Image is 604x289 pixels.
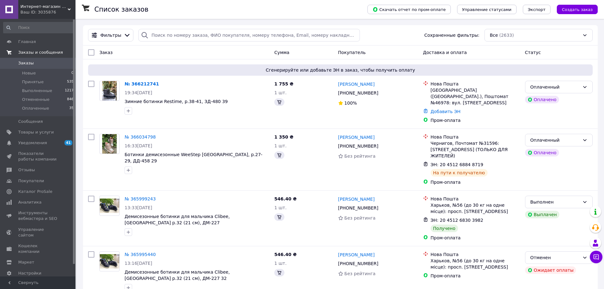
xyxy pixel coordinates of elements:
span: Инструменты вебмастера и SEO [18,210,58,221]
span: Показатели работы компании [18,151,58,162]
a: [PERSON_NAME] [338,196,375,202]
div: Пром-оплата [431,235,520,241]
a: № 365995440 [125,252,156,257]
span: Заказы и сообщения [18,50,63,55]
div: Харьков, №56 (до 30 кг на одне місце): просп. [STREET_ADDRESS] [431,258,520,270]
a: Ботинки демисезонные WeeStep [GEOGRAPHIC_DATA], р.27-29, ДД-458 29 [125,152,262,163]
span: Сохраненные фильтры: [424,32,479,38]
span: 0 [71,70,74,76]
input: Поиск [3,22,74,33]
span: Заказ [99,50,113,55]
span: Управление сайтом [18,227,58,238]
div: Ожидает оплаты [525,266,576,274]
a: Демисезонные ботинки для мальчика Clibee,[GEOGRAPHIC_DATA] р.32 (21 см), ДМ-227 [125,214,230,225]
div: Нова Пошта [431,134,520,140]
span: Без рейтинга [344,271,376,276]
span: Все [490,32,498,38]
div: Пром-оплата [431,179,520,185]
div: Отменен [530,254,580,261]
button: Управление статусами [457,5,517,14]
span: Товары и услуги [18,129,54,135]
span: Без рейтинга [344,154,376,159]
a: Фото товару [99,196,120,216]
input: Поиск по номеру заказа, ФИО покупателя, номеру телефона, Email, номеру накладной [138,29,360,41]
a: Фото товару [99,134,120,154]
span: Скачать отчет по пром-оплате [372,7,446,12]
span: 1 350 ₴ [274,134,294,139]
span: Сообщения [18,119,43,124]
div: [PHONE_NUMBER] [337,259,380,268]
span: Принятые [22,79,44,85]
span: 1217 [65,88,74,94]
div: Нова Пошта [431,251,520,258]
span: Интернет-магазин "BabyShoes" [20,4,68,9]
a: Демисезонные ботинки для мальчика Clibee,[GEOGRAPHIC_DATA] р.32 (21 см), ДМ-227 32 [125,270,230,281]
img: Фото товару [102,134,117,154]
a: Зимние ботинки Restime, р.38-41, ЗД-480 39 [125,99,228,104]
span: Кошелек компании [18,243,58,254]
span: 13:33[DATE] [125,205,152,210]
span: Без рейтинга [344,215,376,221]
span: 546.40 ₴ [274,252,297,257]
span: Покупатели [18,178,44,184]
span: 13:16[DATE] [125,261,152,266]
span: Отзывы [18,167,35,173]
span: 1 шт. [274,261,287,266]
a: [PERSON_NAME] [338,81,375,87]
img: Фото товару [100,254,119,269]
span: 546.40 ₴ [274,196,297,201]
span: Новые [22,70,36,76]
img: Фото товару [100,199,119,213]
span: 1 755 ₴ [274,81,294,86]
span: 19:34[DATE] [125,90,152,95]
a: № 366212741 [125,81,159,86]
div: Нова Пошта [431,81,520,87]
div: Оплаченный [530,84,580,90]
span: Маркет [18,259,34,265]
span: 16:33[DATE] [125,143,152,148]
div: Оплачено [525,149,559,156]
span: Управление статусами [462,7,512,12]
div: Оплаченный [530,137,580,144]
div: [GEOGRAPHIC_DATA] ([GEOGRAPHIC_DATA].), Поштомат №46978: вул. [STREET_ADDRESS] [431,87,520,106]
span: (2633) [499,33,514,38]
span: Аналитика [18,199,42,205]
div: Чернигов, Почтомат №31596: [STREET_ADDRESS] (ТОЛЬКО ДЛЯ ЖИТЕЛЕЙ) [431,140,520,159]
h1: Список заказов [94,6,148,13]
div: Выполнен [530,199,580,205]
div: Харьков, №56 (до 30 кг на одне місце): просп. [STREET_ADDRESS] [431,202,520,215]
span: Доставка и оплата [423,50,467,55]
span: Уведомления [18,140,47,146]
button: Скачать отчет по пром-оплате [367,5,451,14]
span: 35 [69,106,74,111]
div: Нова Пошта [431,196,520,202]
a: [PERSON_NAME] [338,134,375,140]
button: Создать заказ [557,5,598,14]
div: Пром-оплата [431,117,520,123]
div: Получено [431,225,458,232]
span: 1 шт. [274,90,287,95]
span: 1 шт. [274,143,287,148]
span: Заказы [18,60,34,66]
span: Оплаченные [22,106,49,111]
span: Каталог ProSale [18,189,52,194]
div: [PHONE_NUMBER] [337,89,380,97]
span: 846 [67,97,74,102]
span: Создать заказ [562,7,593,12]
div: Пром-оплата [431,273,520,279]
div: Выплачен [525,211,559,218]
span: ЭН: 20 4512 6884 8719 [431,162,484,167]
span: 41 [64,140,72,145]
div: [PHONE_NUMBER] [337,142,380,150]
div: [PHONE_NUMBER] [337,204,380,212]
span: Фильтры [100,32,121,38]
div: Ваш ID: 3035876 [20,9,75,15]
span: Главная [18,39,36,45]
span: Отмененные [22,97,49,102]
span: Статус [525,50,541,55]
span: Экспорт [528,7,545,12]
